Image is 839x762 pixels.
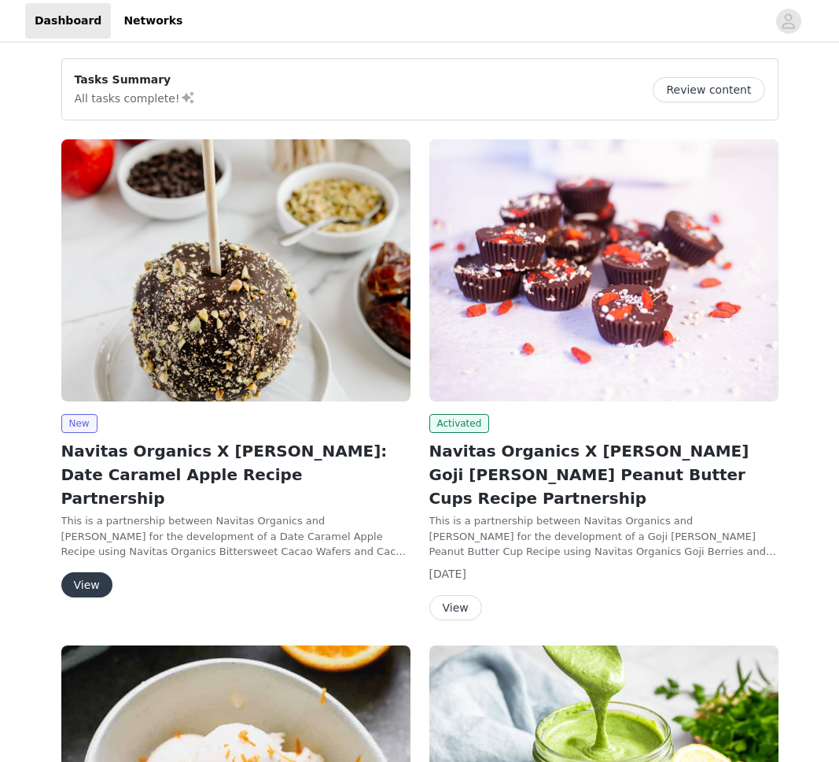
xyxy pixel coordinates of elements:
button: View [429,595,482,620]
a: Dashboard [25,3,111,39]
span: Activated [429,414,490,433]
h2: Navitas Organics X [PERSON_NAME] Goji [PERSON_NAME] Peanut Butter Cups Recipe Partnership [429,439,778,510]
button: View [61,572,112,597]
span: [DATE] [429,568,466,580]
button: Review content [653,77,764,102]
a: View [61,579,112,591]
p: Tasks Summary [75,72,196,88]
a: Networks [114,3,192,39]
p: This is a partnership between Navitas Organics and [PERSON_NAME] for the development of a Date Ca... [61,513,410,560]
p: All tasks complete! [75,88,196,107]
img: Navitas Organics [429,139,778,401]
span: New [61,414,98,433]
img: Navitas Organics [61,139,410,401]
div: avatar [781,9,796,34]
h2: Navitas Organics X [PERSON_NAME]: Date Caramel Apple Recipe Partnership [61,439,410,510]
a: View [429,602,482,614]
p: This is a partnership between Navitas Organics and [PERSON_NAME] for the development of a Goji [P... [429,513,778,560]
